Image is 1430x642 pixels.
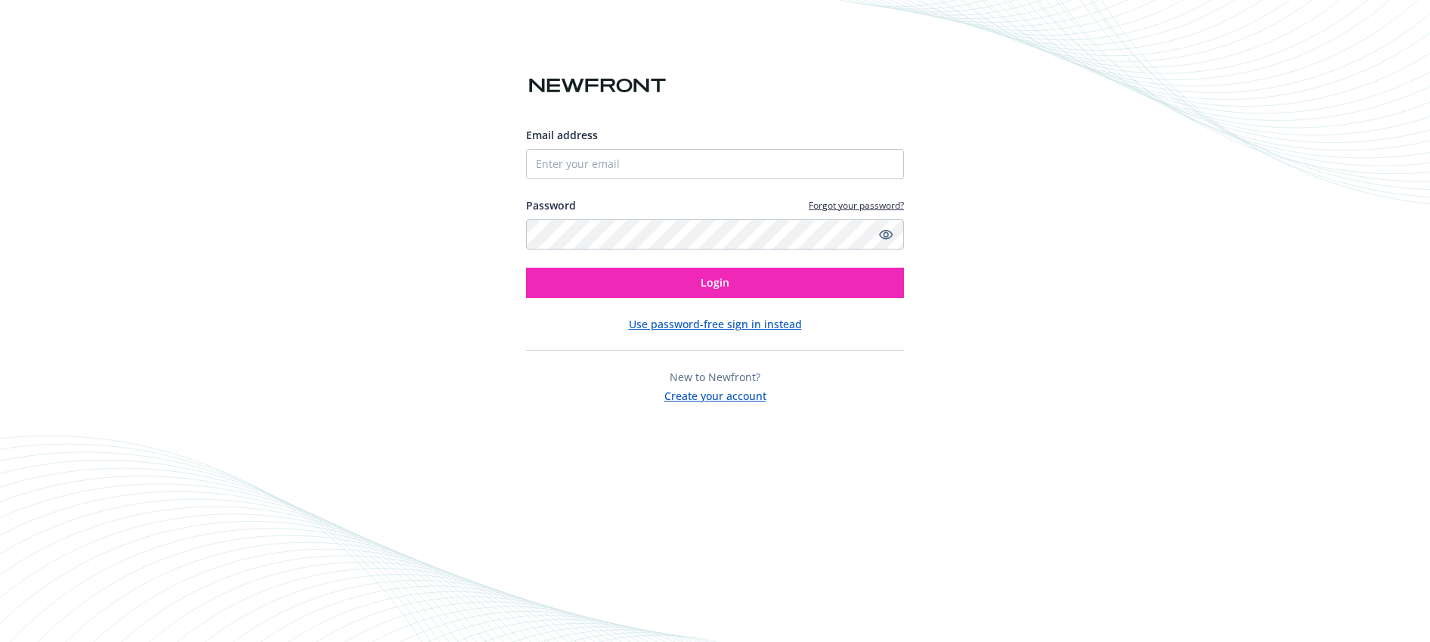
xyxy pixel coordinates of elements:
button: Use password-free sign in instead [629,316,802,332]
span: Email address [526,128,598,142]
input: Enter your password [526,219,904,250]
input: Enter your email [526,149,904,179]
button: Create your account [664,385,766,404]
span: New to Newfront? [670,370,760,384]
span: Login [701,275,729,290]
a: Forgot your password? [809,199,904,212]
a: Show password [877,225,895,243]
img: Newfront logo [526,73,669,99]
button: Login [526,268,904,298]
label: Password [526,197,576,213]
